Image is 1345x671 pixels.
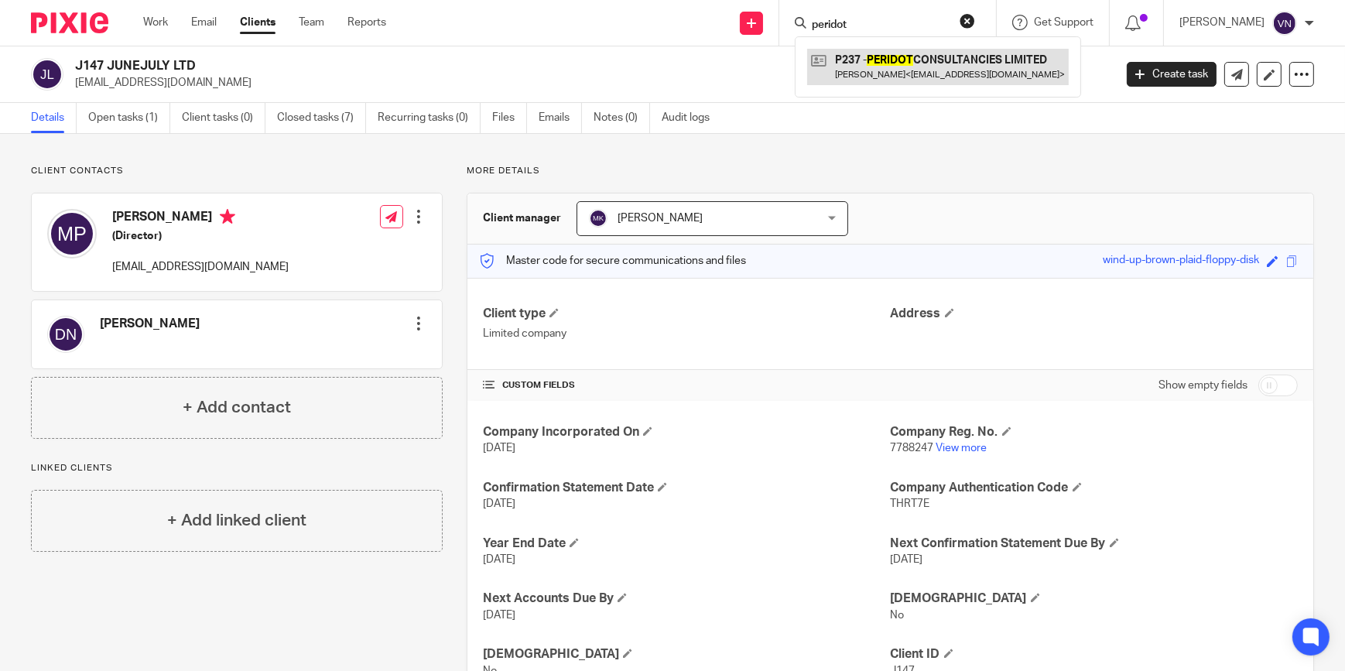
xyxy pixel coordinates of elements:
[483,646,890,662] h4: [DEMOGRAPHIC_DATA]
[31,58,63,91] img: svg%3E
[31,165,443,177] p: Client contacts
[483,326,890,341] p: Limited company
[936,443,987,454] a: View more
[483,306,890,322] h4: Client type
[483,536,890,552] h4: Year End Date
[31,103,77,133] a: Details
[112,228,289,244] h5: (Director)
[1034,17,1093,28] span: Get Support
[183,395,291,419] h4: + Add contact
[31,462,443,474] p: Linked clients
[75,58,898,74] h2: J147 JUNEJULY LTD
[492,103,527,133] a: Files
[891,610,905,621] span: No
[220,209,235,224] i: Primary
[1179,15,1265,30] p: [PERSON_NAME]
[88,103,170,133] a: Open tasks (1)
[891,554,923,565] span: [DATE]
[1272,11,1297,36] img: svg%3E
[891,480,1298,496] h4: Company Authentication Code
[483,591,890,607] h4: Next Accounts Due By
[539,103,582,133] a: Emails
[891,498,930,509] span: THRT7E
[891,646,1298,662] h4: Client ID
[299,15,324,30] a: Team
[277,103,366,133] a: Closed tasks (7)
[891,591,1298,607] h4: [DEMOGRAPHIC_DATA]
[483,480,890,496] h4: Confirmation Statement Date
[75,75,1104,91] p: [EMAIL_ADDRESS][DOMAIN_NAME]
[182,103,265,133] a: Client tasks (0)
[47,316,84,353] img: svg%3E
[891,306,1298,322] h4: Address
[378,103,481,133] a: Recurring tasks (0)
[891,443,934,454] span: 7788247
[1158,378,1247,393] label: Show empty fields
[662,103,721,133] a: Audit logs
[483,610,515,621] span: [DATE]
[483,554,515,565] span: [DATE]
[483,498,515,509] span: [DATE]
[960,13,975,29] button: Clear
[167,508,306,532] h4: + Add linked client
[47,209,97,258] img: svg%3E
[143,15,168,30] a: Work
[483,424,890,440] h4: Company Incorporated On
[347,15,386,30] a: Reports
[112,259,289,275] p: [EMAIL_ADDRESS][DOMAIN_NAME]
[594,103,650,133] a: Notes (0)
[589,209,607,228] img: svg%3E
[191,15,217,30] a: Email
[240,15,276,30] a: Clients
[1103,252,1259,270] div: wind-up-brown-plaid-floppy-disk
[891,424,1298,440] h4: Company Reg. No.
[1127,62,1217,87] a: Create task
[31,12,108,33] img: Pixie
[467,165,1314,177] p: More details
[483,211,561,226] h3: Client manager
[891,536,1298,552] h4: Next Confirmation Statement Due By
[483,443,515,454] span: [DATE]
[483,379,890,392] h4: CUSTOM FIELDS
[810,19,950,33] input: Search
[112,209,289,228] h4: [PERSON_NAME]
[618,213,703,224] span: [PERSON_NAME]
[100,316,200,332] h4: [PERSON_NAME]
[479,253,746,269] p: Master code for secure communications and files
